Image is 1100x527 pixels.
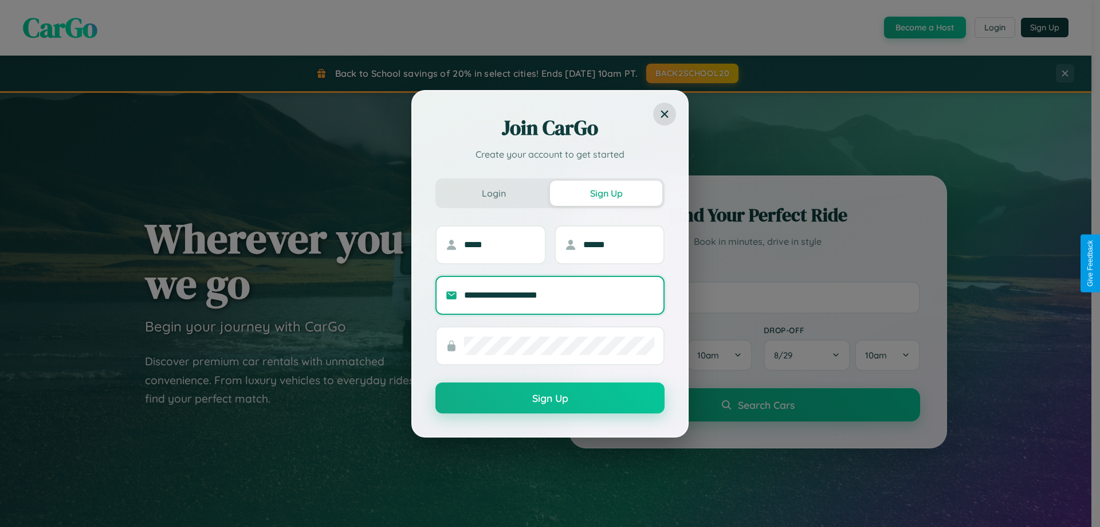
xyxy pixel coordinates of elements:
h2: Join CarGo [435,114,665,142]
p: Create your account to get started [435,147,665,161]
button: Sign Up [435,382,665,413]
div: Give Feedback [1086,240,1094,287]
button: Login [438,181,550,206]
button: Sign Up [550,181,662,206]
